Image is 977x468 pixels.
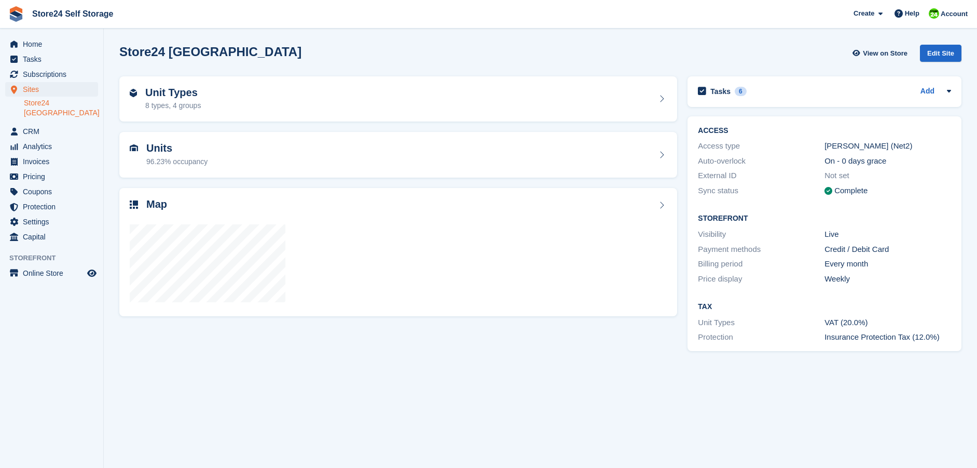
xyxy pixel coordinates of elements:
div: Edit Site [920,45,961,62]
a: Store24 Self Storage [28,5,118,22]
div: Auto-overlock [698,155,824,167]
a: menu [5,124,98,139]
div: Live [824,229,951,240]
span: Tasks [23,52,85,66]
a: Map [119,188,677,317]
div: [PERSON_NAME] (Net2) [824,140,951,152]
a: menu [5,266,98,280]
h2: Tasks [710,87,731,96]
h2: Unit Types [145,87,201,99]
span: View on Store [863,48,907,59]
a: menu [5,82,98,97]
h2: Tax [698,303,951,311]
a: menu [5,199,98,214]
a: View on Store [851,45,912,62]
span: Analytics [23,139,85,154]
a: menu [5,67,98,82]
span: Protection [23,199,85,214]
img: Robert Sears [929,8,939,19]
span: CRM [23,124,85,139]
div: Billing period [698,258,824,270]
a: menu [5,230,98,244]
span: Online Store [23,266,85,280]
a: menu [5,154,98,169]
div: External ID [698,170,824,182]
a: menu [5,215,98,229]
div: 96.23% occupancy [146,156,208,167]
img: map-icn-33ee37083ee616e46c38cad1a60f524a97daa1e2b2c8c0bc3eb3415660979fc1.svg [130,200,138,209]
a: menu [5,184,98,199]
img: unit-icn-7be61d7bf1b0ce9d3e12c5938cc71ed9869f7b940bace4675aadf7bd6d80202e.svg [130,144,138,152]
a: menu [5,169,98,184]
div: Every month [824,258,951,270]
div: Visibility [698,229,824,240]
span: Subscriptions [23,67,85,82]
img: unit-type-icn-2b2737a686de81e16bb02015468b77c625bbabd49415b5ef34ead5e3b44a266d.svg [130,89,137,97]
div: Price display [698,273,824,285]
a: Edit Site [920,45,961,66]
div: Sync status [698,185,824,197]
div: VAT (20.0%) [824,317,951,329]
div: Complete [834,185,868,197]
div: Not set [824,170,951,182]
div: Insurance Protection Tax (12.0%) [824,331,951,343]
a: Unit Types 8 types, 4 groups [119,76,677,122]
a: menu [5,37,98,51]
span: Invoices [23,154,85,169]
h2: Store24 [GEOGRAPHIC_DATA] [119,45,301,59]
div: Payment methods [698,244,824,256]
h2: ACCESS [698,127,951,135]
h2: Units [146,142,208,154]
a: Store24 [GEOGRAPHIC_DATA] [24,98,98,118]
h2: Map [146,198,167,210]
div: Credit / Debit Card [824,244,951,256]
span: Account [941,9,968,19]
span: Storefront [9,253,103,263]
span: Capital [23,230,85,244]
span: Home [23,37,85,51]
div: Weekly [824,273,951,285]
span: Pricing [23,169,85,184]
span: Create [854,8,874,19]
a: menu [5,52,98,66]
div: Access type [698,140,824,152]
span: Sites [23,82,85,97]
a: Preview store [86,267,98,279]
a: Add [920,86,934,98]
a: Units 96.23% occupancy [119,132,677,178]
div: 6 [735,87,747,96]
span: Settings [23,215,85,229]
img: stora-icon-8386f47178a22dfd0bd8f6a31ec36ba5ce8667c1dd55bd0f319d3a0aa187defe.svg [8,6,24,22]
div: On - 0 days grace [824,155,951,167]
span: Help [905,8,919,19]
div: Unit Types [698,317,824,329]
a: menu [5,139,98,154]
div: Protection [698,331,824,343]
h2: Storefront [698,215,951,223]
span: Coupons [23,184,85,199]
div: 8 types, 4 groups [145,100,201,111]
